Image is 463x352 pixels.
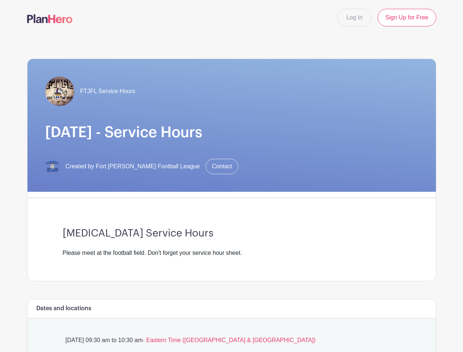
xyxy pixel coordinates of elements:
h1: [DATE] - Service Hours [45,124,418,141]
img: FTJFL%203.jpg [45,77,74,106]
a: Contact [206,159,238,174]
a: Sign Up for Free [378,9,436,26]
span: Created by Fort [PERSON_NAME] Football League [66,162,200,171]
div: Please meet at the football field. Don't forget your service hour sheet. [63,249,401,257]
h3: [MEDICAL_DATA] Service Hours [63,227,401,240]
h6: Dates and locations [36,305,91,312]
span: FTJFL Service Hours [80,87,136,96]
p: [DATE] 09:30 am to 10:30 am [63,336,401,345]
img: logo-507f7623f17ff9eddc593b1ce0a138ce2505c220e1c5a4e2b4648c50719b7d32.svg [27,14,73,23]
span: - Eastern Time ([GEOGRAPHIC_DATA] & [GEOGRAPHIC_DATA]) [143,337,316,343]
a: Log In [337,9,372,26]
img: 2.png [45,159,60,174]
